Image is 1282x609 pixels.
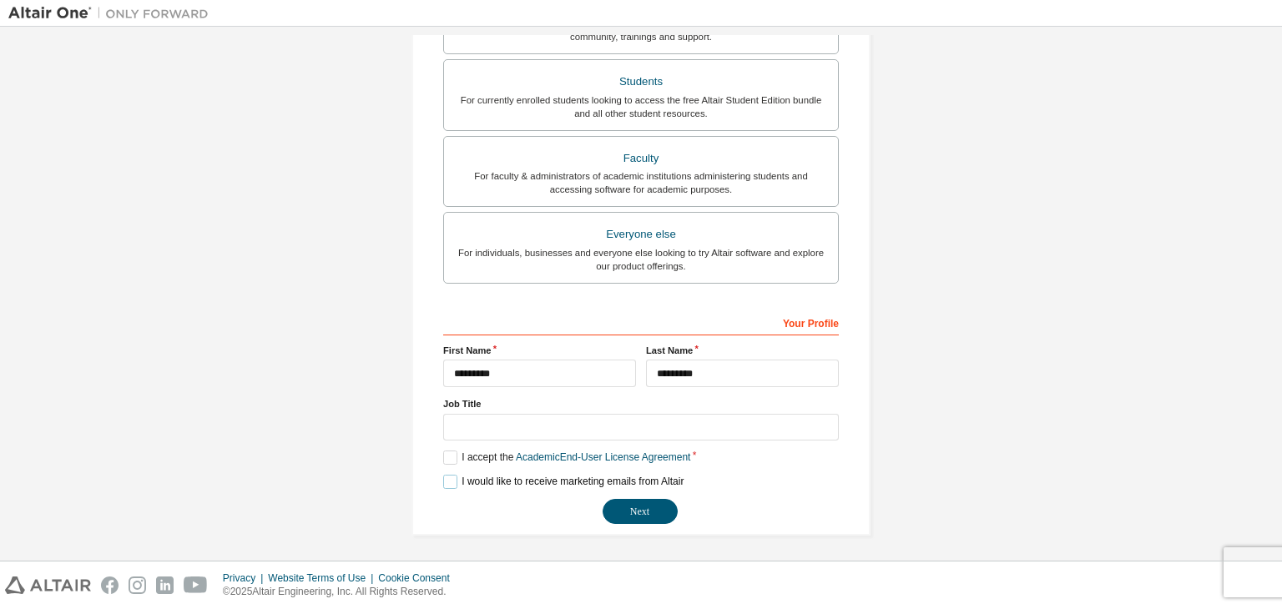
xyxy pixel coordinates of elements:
img: facebook.svg [101,576,119,594]
div: For individuals, businesses and everyone else looking to try Altair software and explore our prod... [454,246,828,273]
div: Website Terms of Use [268,571,378,585]
label: I would like to receive marketing emails from Altair [443,475,684,489]
img: linkedin.svg [156,576,174,594]
img: altair_logo.svg [5,576,91,594]
div: Your Profile [443,309,839,335]
div: Everyone else [454,223,828,246]
p: © 2025 Altair Engineering, Inc. All Rights Reserved. [223,585,460,599]
div: Students [454,70,828,93]
a: Academic End-User License Agreement [516,451,690,463]
div: Privacy [223,571,268,585]
img: instagram.svg [129,576,146,594]
img: youtube.svg [184,576,208,594]
label: Last Name [646,344,839,357]
div: For currently enrolled students looking to access the free Altair Student Edition bundle and all ... [454,93,828,120]
div: Faculty [454,147,828,170]
label: Job Title [443,397,839,410]
label: I accept the [443,450,690,465]
label: First Name [443,344,636,357]
div: Cookie Consent [378,571,459,585]
img: Altair One [8,5,217,22]
div: For faculty & administrators of academic institutions administering students and accessing softwa... [454,169,828,196]
button: Next [603,499,678,524]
